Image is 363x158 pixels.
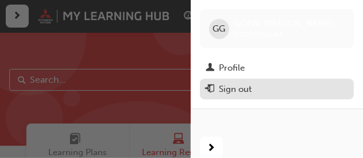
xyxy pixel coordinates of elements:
div: Profile [219,61,245,75]
a: Profile [200,57,354,79]
span: exit-icon [206,84,214,95]
span: GOPAL [PERSON_NAME] [234,18,333,29]
span: GG [213,22,226,36]
button: Sign out [200,79,354,100]
span: 0005906644 [234,29,282,39]
span: next-icon [207,141,216,156]
div: Sign out [219,83,252,96]
span: man-icon [206,63,214,74]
